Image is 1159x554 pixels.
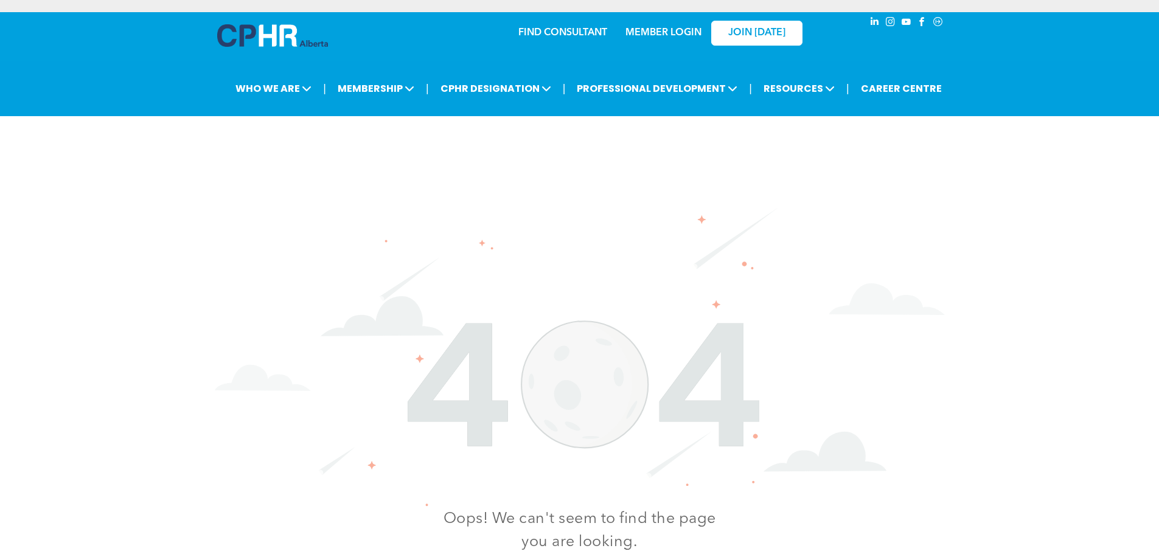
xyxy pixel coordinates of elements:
span: Oops! We can't seem to find the page you are looking. [444,511,716,550]
a: linkedin [868,15,882,32]
a: youtube [900,15,913,32]
img: A blue and white logo for cp alberta [217,24,328,47]
a: JOIN [DATE] [711,21,802,46]
a: Social network [931,15,945,32]
span: CPHR DESIGNATION [437,77,555,100]
span: WHO WE ARE [232,77,315,100]
img: The number 404 is surrounded by clouds and stars on a white background. [215,207,945,507]
span: RESOURCES [760,77,838,100]
span: JOIN [DATE] [728,27,785,39]
li: | [749,76,752,101]
li: | [846,76,849,101]
a: facebook [916,15,929,32]
span: MEMBERSHIP [334,77,418,100]
a: instagram [884,15,897,32]
a: FIND CONSULTANT [518,28,607,38]
span: PROFESSIONAL DEVELOPMENT [573,77,741,100]
li: | [323,76,326,101]
a: MEMBER LOGIN [625,28,701,38]
li: | [426,76,429,101]
li: | [563,76,566,101]
a: CAREER CENTRE [857,77,945,100]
